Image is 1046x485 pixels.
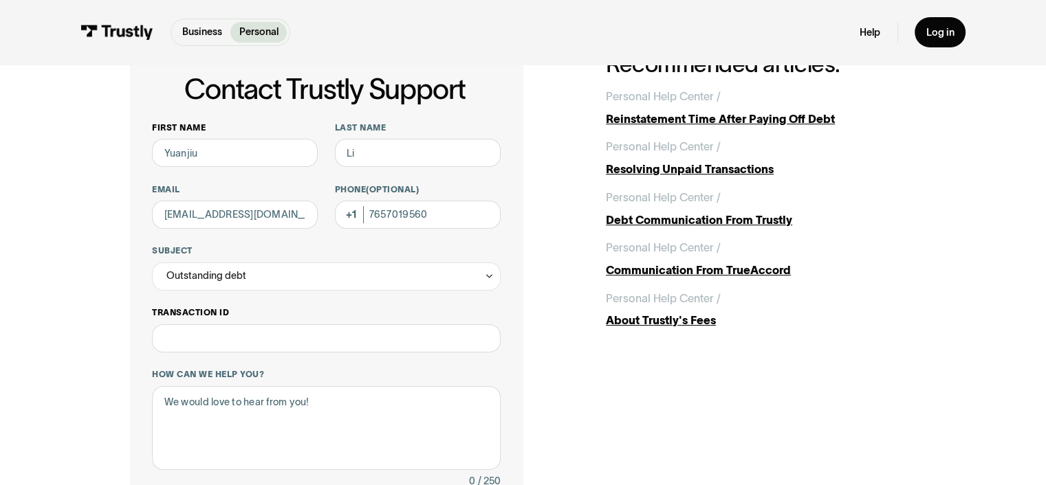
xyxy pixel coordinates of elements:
label: Email [152,184,318,195]
a: Business [174,22,231,43]
div: Communication From TrueAccord [606,262,916,279]
input: Howard [335,139,501,167]
a: Personal Help Center /Communication From TrueAccord [606,239,916,278]
label: How can we help you? [152,369,500,380]
div: Personal Help Center / [606,88,721,105]
div: Outstanding debt [166,267,246,284]
a: Help [860,26,880,39]
p: Business [182,25,222,39]
a: Personal Help Center /About Trustly's Fees [606,290,916,329]
a: Personal Help Center /Resolving Unpaid Transactions [606,138,916,177]
p: Personal [239,25,279,39]
a: Log in [915,17,966,47]
div: About Trustly's Fees [606,312,916,329]
div: Outstanding debt [152,262,500,291]
a: Personal Help Center /Debt Communication From Trustly [606,189,916,228]
div: Personal Help Center / [606,290,721,307]
label: Transaction ID [152,307,500,318]
div: Log in [926,26,954,39]
a: Personal [230,22,287,43]
label: Phone [335,184,501,195]
div: Personal Help Center / [606,189,721,206]
div: Reinstatement Time After Paying Off Debt [606,111,916,128]
label: Subject [152,245,500,256]
div: Personal Help Center / [606,138,721,155]
img: Trustly Logo [80,25,153,40]
h2: Recommended articles: [606,52,916,77]
a: Personal Help Center /Reinstatement Time After Paying Off Debt [606,88,916,127]
div: Debt Communication From Trustly [606,212,916,229]
input: alex@mail.com [152,201,318,229]
h1: Contact Trustly Support [149,74,500,105]
input: (555) 555-5555 [335,201,501,229]
label: Last name [335,122,501,133]
div: Resolving Unpaid Transactions [606,161,916,178]
span: (Optional) [366,185,419,194]
input: Alex [152,139,318,167]
label: First name [152,122,318,133]
div: Personal Help Center / [606,239,721,256]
